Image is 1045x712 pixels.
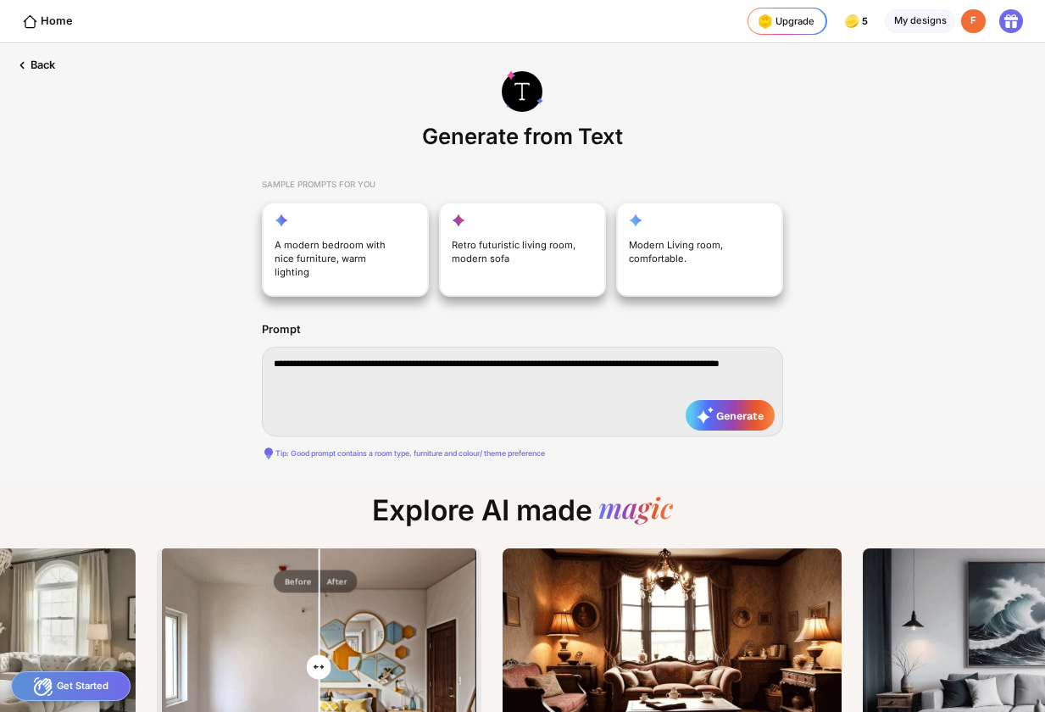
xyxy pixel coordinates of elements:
[417,120,629,159] div: Generate from Text
[629,238,756,270] div: Modern Living room, comfortable.
[885,9,955,34] div: My designs
[754,10,776,32] img: upgrade-nav-btn-icon.gif
[362,493,684,538] div: Explore AI made
[502,70,543,112] img: generate-from-text-icon.svg
[275,214,288,227] img: reimagine-star-icon.svg
[452,214,465,227] img: fill-up-your-space-star-icon.svg
[862,16,871,27] span: 5
[262,169,782,201] div: SAMPLE PROMPTS FOR YOU
[754,10,815,32] div: Upgrade
[275,238,402,284] div: A modern bedroom with nice furniture, warm lighting
[697,407,764,424] span: Generate
[262,324,301,336] div: Prompt
[452,238,579,270] div: Retro futuristic living room, modern sofa
[262,447,782,460] div: Tip: Good prompt contains a room type, furniture and colour/ theme preference
[22,14,73,30] div: Home
[598,493,673,527] div: magic
[961,9,986,34] div: F
[629,214,642,227] img: customization-star-icon.svg
[11,671,131,701] div: Get Started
